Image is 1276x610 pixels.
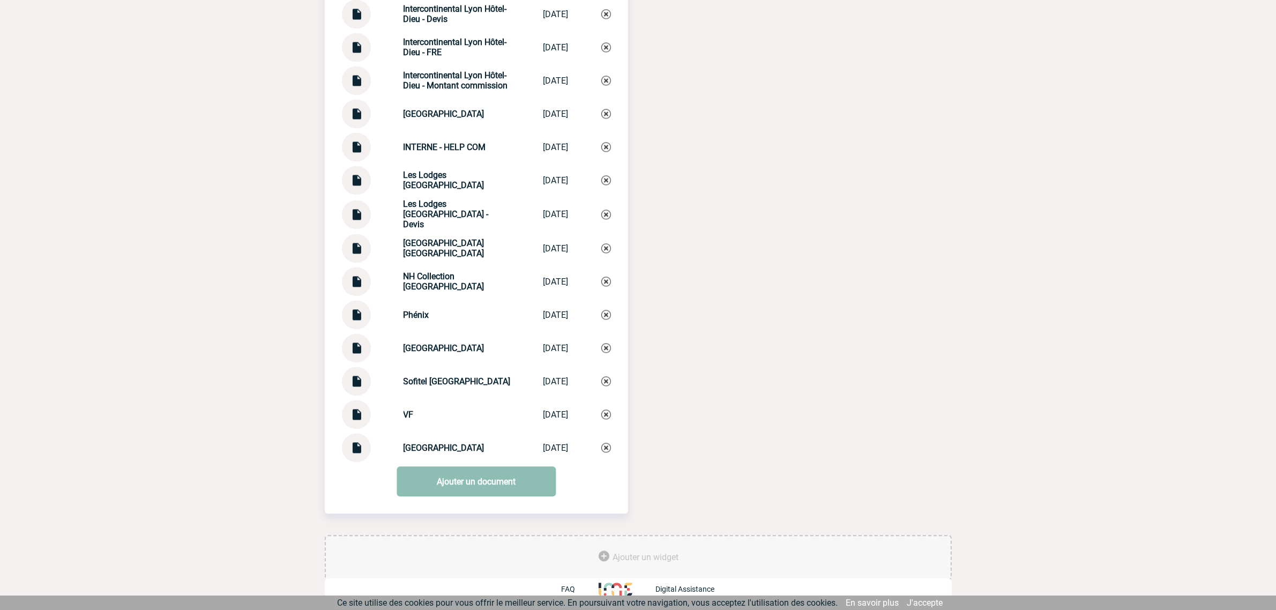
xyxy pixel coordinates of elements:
img: Supprimer [601,142,611,152]
strong: NH Collection [GEOGRAPHIC_DATA] [404,271,484,292]
div: [DATE] [543,343,569,353]
strong: Phénix [404,310,429,320]
img: http://www.idealmeetingsevents.fr/ [599,583,632,596]
div: [DATE] [543,310,569,320]
strong: VF [404,410,414,420]
a: En savoir plus [846,598,899,608]
a: J'accepte [907,598,943,608]
strong: Intercontinental Lyon Hôtel-Dieu - FRE [404,37,507,57]
div: [DATE] [543,277,569,287]
img: Supprimer [601,310,611,319]
strong: [GEOGRAPHIC_DATA] [404,343,484,353]
img: Supprimer [601,277,611,286]
img: Supprimer [601,410,611,419]
img: Supprimer [601,175,611,185]
div: [DATE] [543,243,569,254]
strong: [GEOGRAPHIC_DATA] [404,109,484,119]
img: Supprimer [601,443,611,452]
strong: Les Lodges [GEOGRAPHIC_DATA] - Devis [404,199,489,229]
strong: Intercontinental Lyon Hôtel-Dieu - Montant commission [404,70,508,91]
img: Supprimer [601,243,611,253]
a: FAQ [561,584,599,594]
img: Supprimer [601,42,611,52]
a: Ajouter un document [397,466,556,496]
div: [DATE] [543,443,569,453]
p: FAQ [561,585,575,593]
strong: Intercontinental Lyon Hôtel-Dieu - Devis [404,4,507,24]
div: [DATE] [543,376,569,386]
strong: Les Lodges [GEOGRAPHIC_DATA] [404,170,484,190]
p: Digital Assistance [656,585,715,593]
strong: [GEOGRAPHIC_DATA] [GEOGRAPHIC_DATA] [404,238,484,258]
img: Supprimer [601,109,611,118]
img: Supprimer [601,9,611,19]
div: [DATE] [543,9,569,19]
div: [DATE] [543,209,569,219]
img: Supprimer [601,210,611,219]
strong: Sofitel [GEOGRAPHIC_DATA] [404,376,511,386]
div: Ajouter des outils d'aide à la gestion de votre événement [325,535,952,580]
img: Supprimer [601,343,611,353]
strong: [GEOGRAPHIC_DATA] [404,443,484,453]
div: [DATE] [543,76,569,86]
img: Supprimer [601,76,611,85]
div: [DATE] [543,175,569,185]
span: Ce site utilise des cookies pour vous offrir le meilleur service. En poursuivant votre navigation... [338,598,838,608]
div: [DATE] [543,42,569,53]
div: [DATE] [543,142,569,152]
div: [DATE] [543,109,569,119]
img: Supprimer [601,376,611,386]
div: [DATE] [543,410,569,420]
span: Ajouter un widget [613,552,678,562]
strong: INTERNE - HELP COM [404,142,486,152]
